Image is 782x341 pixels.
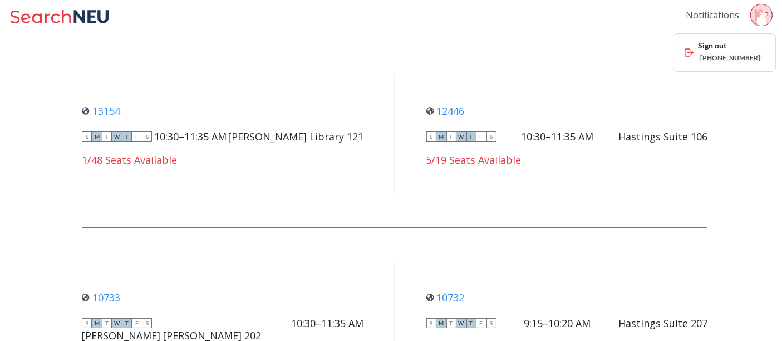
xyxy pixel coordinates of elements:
span: F [476,131,486,142]
a: 12446 [426,104,465,118]
span: S [426,131,436,142]
span: S [486,318,496,328]
a: 13154 [82,104,120,118]
span: S [82,131,92,142]
div: 10:30–11:35 AM [291,317,363,329]
span: [PHONE_NUMBER] [698,53,763,62]
span: M [436,318,446,328]
span: F [132,318,142,328]
span: T [466,318,476,328]
span: T [102,131,112,142]
span: F [476,318,486,328]
div: Hastings Suite 106 [618,130,707,143]
a: Notifications [686,9,739,21]
span: T [446,318,456,328]
span: T [122,131,132,142]
a: 10732 [426,291,465,304]
div: [PERSON_NAME] Library 121 [228,130,363,143]
span: W [456,318,466,328]
div: 5/19 Seats Available [426,154,708,166]
div: 1/48 Seats Available [82,154,363,166]
span: M [92,131,102,142]
span: S [142,318,152,328]
span: W [112,318,122,328]
span: T [446,131,456,142]
div: 9:15–10:20 AM [524,317,591,329]
span: T [466,131,476,142]
span: S [142,131,152,142]
span: W [112,131,122,142]
a: 10733 [82,291,120,304]
span: W [456,131,466,142]
span: T [102,318,112,328]
span: S [486,131,496,142]
span: S [82,318,92,328]
span: F [132,131,142,142]
span: M [436,131,446,142]
span: T [122,318,132,328]
span: S [426,318,436,328]
span: M [92,318,102,328]
div: 10:30–11:35 AM [154,130,227,143]
div: Hastings Suite 207 [618,317,707,329]
div: 10:30–11:35 AM [521,130,593,143]
span: Sign out [698,43,763,48]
